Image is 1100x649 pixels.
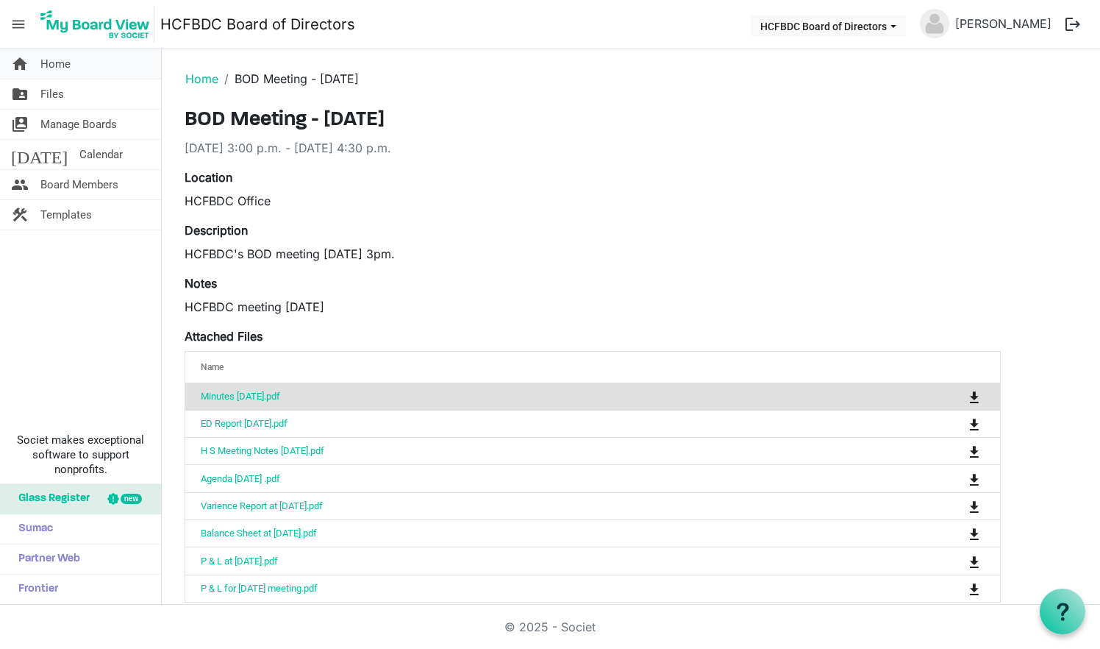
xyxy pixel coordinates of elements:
span: Templates [40,200,92,230]
h3: BOD Meeting - [DATE] [185,108,1001,133]
span: Files [40,79,64,109]
a: HCFBDC Board of Directors [160,10,355,39]
td: Varience Report at July 31, 2025.pdf is template cell column header Name [185,492,908,519]
li: BOD Meeting - [DATE] [218,70,359,88]
button: Download [964,523,985,544]
img: no-profile-picture.svg [920,9,949,38]
td: P & L for August 2025 meeting.pdf is template cell column header Name [185,575,908,602]
span: Name [201,362,224,372]
p: HCFBDC meeting [DATE] [185,298,1001,316]
a: P & L for [DATE] meeting.pdf [201,583,318,594]
span: people [11,170,29,199]
td: is Command column column header [908,547,1000,574]
button: HCFBDC Board of Directors dropdownbutton [751,15,906,36]
td: is Command column column header [908,492,1000,519]
button: Download [964,496,985,517]
label: Notes [185,274,217,292]
span: [DATE] [11,140,68,169]
td: H S Meeting Notes July 14 2025.pdf is template cell column header Name [185,437,908,464]
span: Partner Web [11,545,80,574]
label: Description [185,221,248,239]
div: HCFBDC Office [185,192,1001,210]
span: switch_account [11,110,29,139]
span: Calendar [79,140,123,169]
span: folder_shared [11,79,29,109]
a: Balance Sheet at [DATE].pdf [201,528,317,539]
td: is Command column column header [908,410,1000,437]
td: ED Report July 2025.pdf is template cell column header Name [185,410,908,437]
span: home [11,49,29,79]
a: Minutes [DATE].pdf [201,391,280,402]
button: Download [964,578,985,599]
button: Download [964,414,985,434]
span: Board Members [40,170,118,199]
button: Download [964,550,985,571]
div: [DATE] 3:00 p.m. - [DATE] 4:30 p.m. [185,139,1001,157]
label: Location [185,169,232,186]
div: new [121,494,142,504]
label: Attached Files [185,327,262,345]
td: Balance Sheet at July 31, 2025.pdf is template cell column header Name [185,519,908,547]
td: Agenda August 2025 .pdf is template cell column header Name [185,464,908,492]
a: P & L at [DATE].pdf [201,556,278,567]
a: [PERSON_NAME] [949,9,1057,38]
button: logout [1057,9,1088,40]
td: is Command column column header [908,383,1000,410]
button: Download [964,441,985,461]
td: P & L at July 30, 2025.pdf is template cell column header Name [185,547,908,574]
td: is Command column column header [908,575,1000,602]
span: Manage Boards [40,110,117,139]
span: construction [11,200,29,230]
p: HCFBDC's BOD meeting [DATE] 3pm. [185,245,1001,263]
td: Minutes June 2025.pdf is template cell column header Name [185,383,908,410]
span: Home [40,49,71,79]
td: is Command column column header [908,519,1000,547]
img: My Board View Logo [36,6,154,43]
a: Varience Report at [DATE].pdf [201,500,323,511]
button: Download [964,468,985,489]
a: H S Meeting Notes [DATE].pdf [201,445,324,456]
span: menu [4,10,32,38]
a: Home [185,71,218,86]
a: Agenda [DATE] .pdf [201,473,280,484]
a: My Board View Logo [36,6,160,43]
a: © 2025 - Societ [504,620,596,634]
td: is Command column column header [908,464,1000,492]
td: is Command column column header [908,437,1000,464]
span: Sumac [11,514,53,544]
span: Frontier [11,575,58,604]
a: ED Report [DATE].pdf [201,418,287,429]
span: Societ makes exceptional software to support nonprofits. [7,433,154,477]
span: Glass Register [11,484,90,514]
button: Download [964,386,985,407]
